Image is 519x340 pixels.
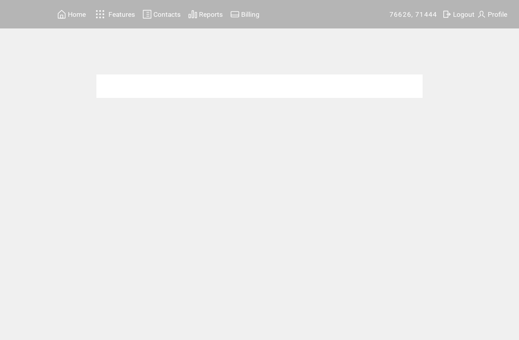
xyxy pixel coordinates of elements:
[56,8,87,20] a: Home
[241,11,259,18] span: Billing
[153,11,181,18] span: Contacts
[453,11,475,18] span: Logout
[441,8,476,20] a: Logout
[187,8,224,20] a: Reports
[108,11,135,18] span: Features
[442,9,451,19] img: exit.svg
[230,9,240,19] img: creidtcard.svg
[93,8,107,21] img: features.svg
[142,9,152,19] img: contacts.svg
[488,11,507,18] span: Profile
[229,8,261,20] a: Billing
[389,11,437,18] span: 76626, 71444
[188,9,197,19] img: chart.svg
[199,11,223,18] span: Reports
[476,8,508,20] a: Profile
[141,8,182,20] a: Contacts
[57,9,66,19] img: home.svg
[68,11,86,18] span: Home
[92,7,136,22] a: Features
[477,9,486,19] img: profile.svg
